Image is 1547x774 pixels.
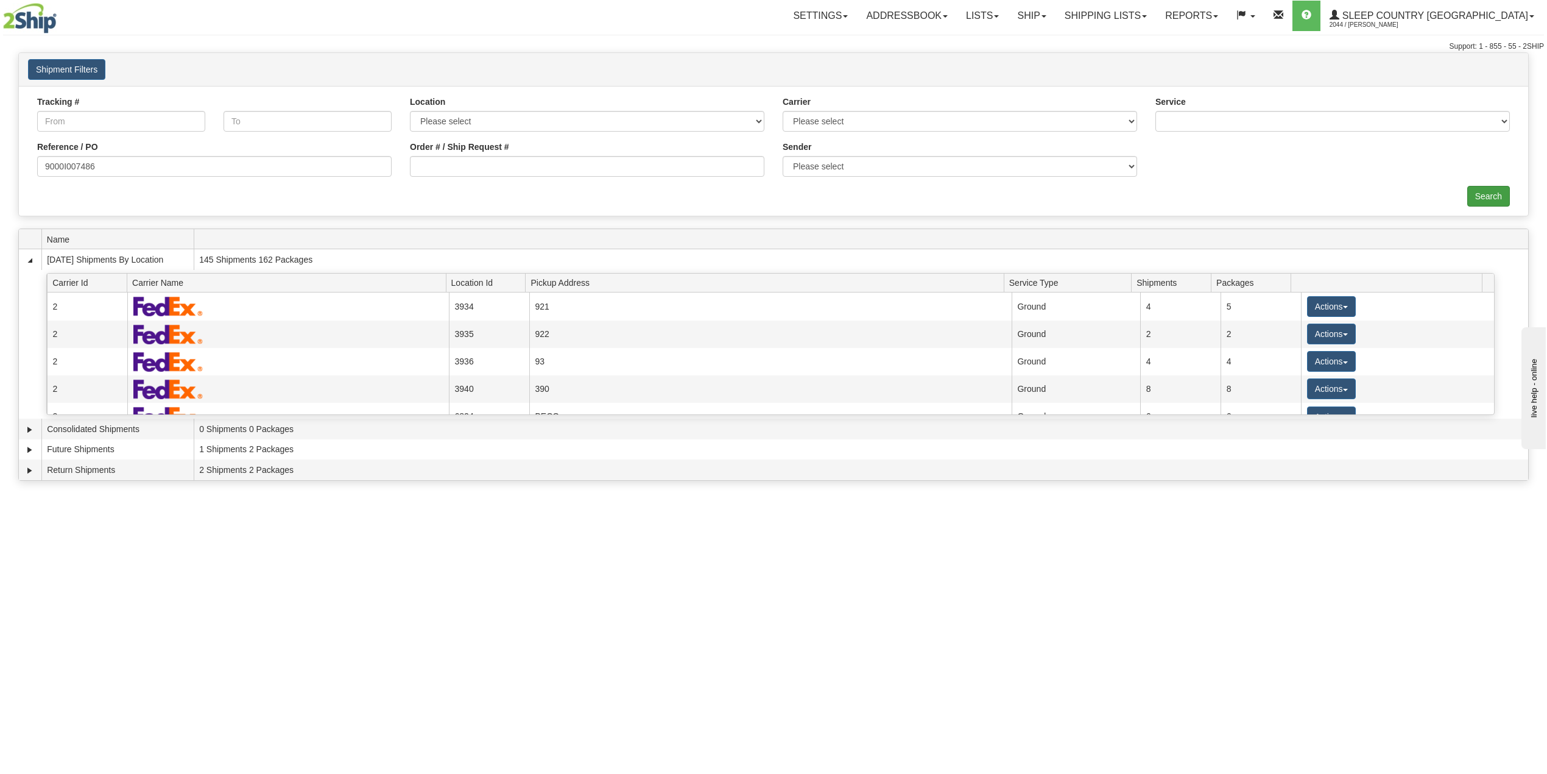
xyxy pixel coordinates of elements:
label: Sender [783,141,811,153]
td: [DATE] Shipments By Location [41,249,194,270]
td: Ground [1012,293,1140,320]
button: Actions [1307,351,1356,372]
span: Carrier Id [52,273,127,292]
iframe: chat widget [1519,325,1546,449]
td: 4 [1140,348,1221,375]
td: 0 Shipments 0 Packages [194,419,1528,439]
td: 2 [47,348,127,375]
td: BECO [529,403,1012,430]
img: logo2044.jpg [3,3,57,34]
td: 1 Shipments 2 Packages [194,439,1528,460]
button: Actions [1307,407,1356,427]
img: FedEx Express® [133,352,203,372]
td: 390 [529,375,1012,403]
a: Settings [784,1,857,31]
span: Service Type [1009,273,1132,292]
td: 5 [1221,293,1301,320]
span: Shipments [1136,273,1211,292]
td: 4 [1221,348,1301,375]
td: 2 [47,375,127,403]
td: 6 [1140,403,1221,430]
td: 8 [1140,375,1221,403]
label: Service [1155,96,1186,108]
span: Location Id [451,273,526,292]
td: 2 [47,293,127,320]
td: 145 Shipments 162 Packages [194,249,1528,270]
button: Actions [1307,324,1356,344]
td: 6824 [449,403,529,430]
span: Carrier Name [132,273,446,292]
a: Addressbook [857,1,957,31]
button: Actions [1307,378,1356,399]
button: Actions [1307,296,1356,317]
td: 93 [529,348,1012,375]
a: Expand [24,464,36,477]
a: Lists [957,1,1008,31]
span: 2044 / [PERSON_NAME] [1330,19,1421,31]
a: Expand [24,424,36,436]
img: FedEx Express® [133,324,203,344]
a: Sleep Country [GEOGRAPHIC_DATA] 2044 / [PERSON_NAME] [1320,1,1543,31]
td: Future Shipments [41,439,194,460]
span: Sleep Country [GEOGRAPHIC_DATA] [1339,10,1528,21]
label: Order # / Ship Request # [410,141,509,153]
div: live help - online [9,10,113,20]
td: 2 [47,403,127,430]
label: Location [410,96,445,108]
td: 3935 [449,321,529,348]
input: Search [1467,186,1510,207]
td: 921 [529,293,1012,320]
td: Consolidated Shipments [41,419,194,439]
td: Ground [1012,375,1140,403]
img: FedEx Express® [133,407,203,427]
input: From [37,111,205,132]
td: 2 [47,321,127,348]
td: 2 [1140,321,1221,348]
img: FedEx Express® [133,296,203,316]
td: 8 [1221,375,1301,403]
td: Return Shipments [41,460,194,480]
label: Tracking # [37,96,79,108]
td: Ground [1012,403,1140,430]
a: Shipping lists [1055,1,1156,31]
a: Ship [1008,1,1055,31]
label: Carrier [783,96,811,108]
td: 4 [1140,293,1221,320]
td: 3940 [449,375,529,403]
div: Support: 1 - 855 - 55 - 2SHIP [3,41,1544,52]
td: Ground [1012,321,1140,348]
td: 2 [1221,321,1301,348]
td: 3934 [449,293,529,320]
input: To [224,111,392,132]
img: FedEx Express® [133,379,203,399]
span: Pickup Address [530,273,1004,292]
td: 3936 [449,348,529,375]
label: Reference / PO [37,141,98,153]
a: Expand [24,444,36,456]
button: Shipment Filters [28,59,105,80]
span: Name [47,230,194,249]
td: 6 [1221,403,1301,430]
a: Collapse [24,254,36,266]
td: 922 [529,321,1012,348]
td: Ground [1012,348,1140,375]
a: Reports [1156,1,1227,31]
span: Packages [1216,273,1291,292]
td: 2 Shipments 2 Packages [194,460,1528,480]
